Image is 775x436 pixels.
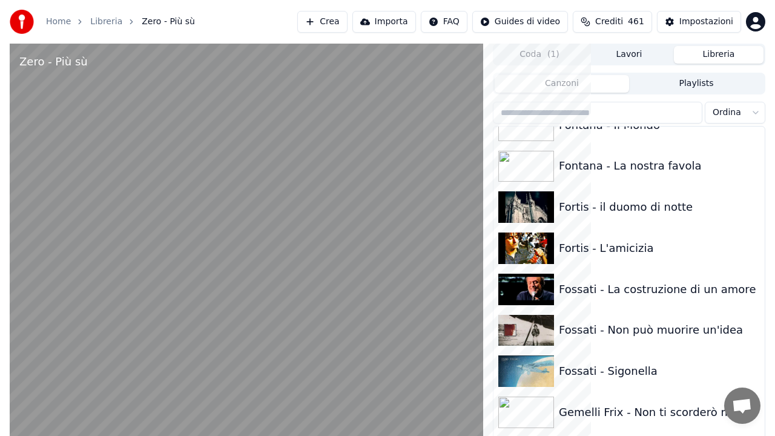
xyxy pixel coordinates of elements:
[559,199,760,216] div: Fortis - il duomo di notte
[657,11,741,33] button: Impostazioni
[679,16,733,28] div: Impostazioni
[495,75,629,93] button: Canzoni
[10,10,34,34] img: youka
[90,16,122,28] a: Libreria
[46,16,195,28] nav: breadcrumb
[559,157,760,174] div: Fontana - La nostra favola
[595,16,623,28] span: Crediti
[584,46,674,64] button: Lavori
[629,75,763,93] button: Playlists
[421,11,467,33] button: FAQ
[46,16,71,28] a: Home
[297,11,347,33] button: Crea
[573,11,652,33] button: Crediti461
[559,240,760,257] div: Fortis - L'amicizia
[559,322,760,339] div: Fossati - Non può muorire un'idea
[547,48,559,61] span: ( 1 )
[674,46,763,64] button: Libreria
[559,281,760,298] div: Fossati - La costruzione di un amore
[142,16,195,28] span: Zero - Più sù
[472,11,568,33] button: Guides di video
[724,388,760,424] div: Aprire la chat
[713,107,741,119] span: Ordina
[19,53,88,70] div: Zero - Più sù
[628,16,644,28] span: 461
[495,46,584,64] button: Coda
[559,404,760,421] div: Gemelli Frix - Non ti scorderò mai
[559,363,760,380] div: Fossati - Sigonella
[352,11,416,33] button: Importa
